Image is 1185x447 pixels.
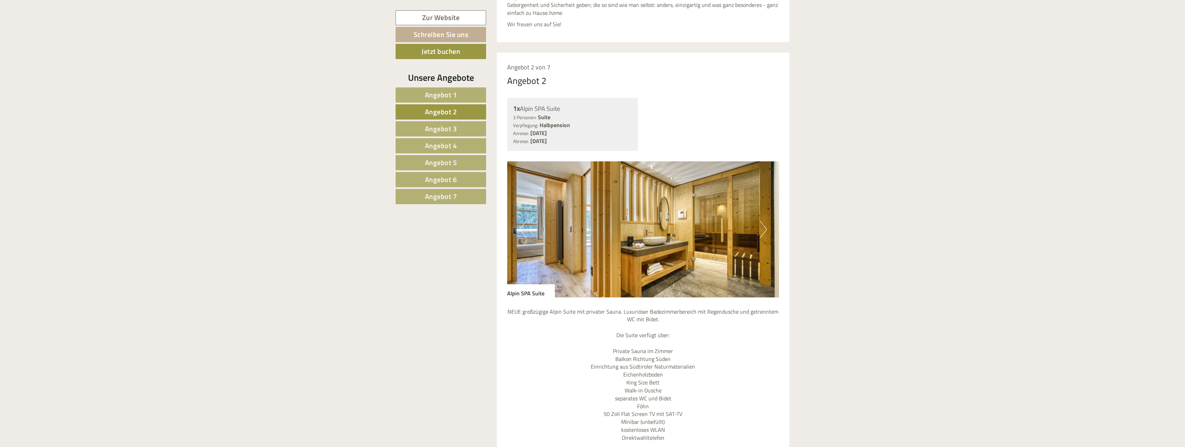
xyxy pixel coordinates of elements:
[10,20,107,26] div: [GEOGRAPHIC_DATA]
[425,157,457,168] span: Angebot 5
[513,114,537,121] small: 3 Personen:
[425,140,457,151] span: Angebot 4
[760,221,767,238] button: Next
[513,122,538,129] small: Verpflegung:
[396,27,486,42] a: Schreiben Sie uns
[530,137,547,145] b: [DATE]
[425,123,457,134] span: Angebot 3
[507,284,555,297] div: Alpin SPA Suite
[507,161,779,297] img: image
[124,5,148,17] div: [DATE]
[5,19,110,40] div: Guten Tag, wie können wir Ihnen helfen?
[530,129,547,137] b: [DATE]
[228,179,272,194] button: Senden
[540,121,570,129] b: Halbpension
[549,9,563,17] em: home.
[425,174,457,185] span: Angebot 6
[513,104,632,114] div: Alpin SPA Suite
[396,71,486,84] div: Unsere Angebote
[519,221,527,238] button: Previous
[538,113,550,121] b: Suite
[507,63,550,72] span: Angebot 2 von 7
[513,130,529,137] small: Anreise:
[507,74,547,87] div: Angebot 2
[507,20,779,28] p: Wir freuen uns auf Sie!
[10,34,107,38] small: 17:47
[396,10,486,25] a: Zur Website
[425,89,457,100] span: Angebot 1
[425,106,457,117] span: Angebot 2
[425,191,457,202] span: Angebot 7
[513,138,529,145] small: Abreise:
[513,103,520,114] b: 1x
[396,44,486,59] a: Jetzt buchen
